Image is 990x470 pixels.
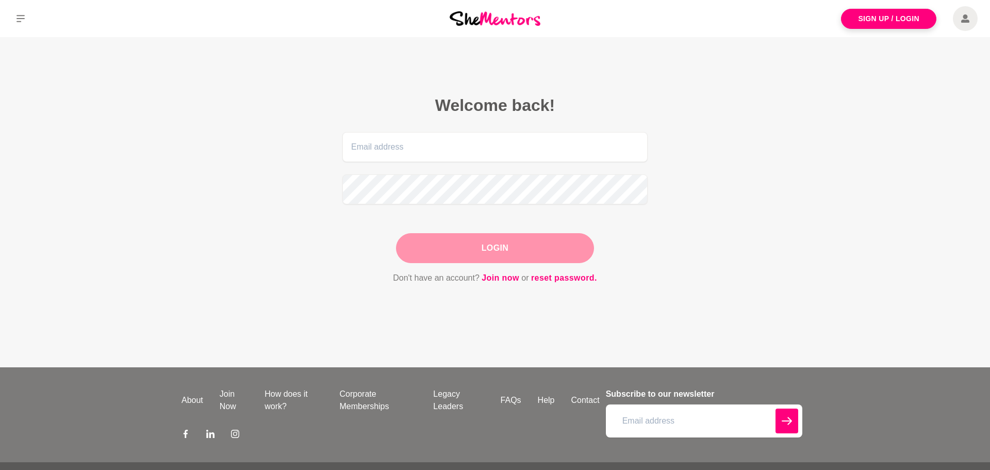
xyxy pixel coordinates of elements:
[231,429,239,442] a: Instagram
[181,429,190,442] a: Facebook
[425,388,492,413] a: Legacy Leaders
[331,388,425,413] a: Corporate Memberships
[211,388,256,413] a: Join Now
[841,9,936,29] a: Sign Up / Login
[342,132,648,162] input: Email address
[482,271,519,285] a: Join now
[606,388,802,400] h4: Subscribe to our newsletter
[531,271,597,285] a: reset password.
[450,11,540,25] img: She Mentors Logo
[606,404,802,437] input: Email address
[342,271,648,285] p: Don't have an account? or
[173,394,211,407] a: About
[530,394,563,407] a: Help
[342,95,648,116] h2: Welcome back!
[492,394,530,407] a: FAQs
[563,394,608,407] a: Contact
[206,429,214,442] a: LinkedIn
[256,388,331,413] a: How does it work?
